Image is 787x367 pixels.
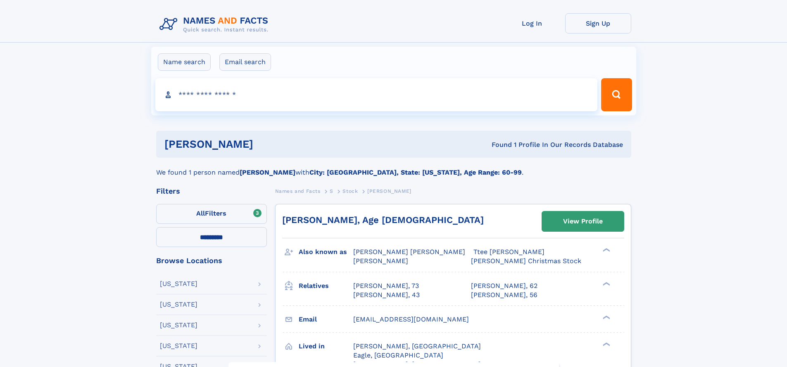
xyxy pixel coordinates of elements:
span: [PERSON_NAME], [GEOGRAPHIC_DATA] [353,342,481,350]
span: [PERSON_NAME] Christmas Stock [471,257,581,265]
h3: Email [299,312,353,326]
a: [PERSON_NAME], 73 [353,281,419,290]
h1: [PERSON_NAME] [164,139,373,149]
input: search input [155,78,598,111]
div: We found 1 person named with . [156,158,631,178]
button: Search Button [601,78,632,111]
a: [PERSON_NAME], 43 [353,290,420,300]
div: Found 1 Profile In Our Records Database [372,140,623,149]
a: Log In [499,13,565,34]
div: View Profile [563,212,603,231]
div: Filters [156,187,267,195]
label: Email search [219,53,271,71]
a: Sign Up [565,13,631,34]
span: [EMAIL_ADDRESS][DOMAIN_NAME] [353,315,469,323]
div: ❯ [601,314,611,320]
label: Filters [156,204,267,224]
span: [PERSON_NAME] [367,188,411,194]
b: City: [GEOGRAPHIC_DATA], State: [US_STATE], Age Range: 60-99 [309,168,522,176]
a: [PERSON_NAME], 56 [471,290,537,300]
div: [US_STATE] [160,322,197,329]
a: [PERSON_NAME], 62 [471,281,537,290]
span: [PERSON_NAME] [353,257,408,265]
div: ❯ [601,341,611,347]
span: S [330,188,333,194]
span: Stock [342,188,358,194]
span: [PERSON_NAME] [PERSON_NAME] [353,248,465,256]
span: Eagle, [GEOGRAPHIC_DATA] [353,351,443,359]
b: [PERSON_NAME] [240,168,295,176]
a: Stock [342,186,358,196]
a: [PERSON_NAME], Age [DEMOGRAPHIC_DATA] [282,215,484,225]
label: Name search [158,53,211,71]
span: Ttee [PERSON_NAME] [473,248,544,256]
div: Browse Locations [156,257,267,264]
span: All [196,209,205,217]
div: [US_STATE] [160,301,197,308]
h3: Also known as [299,245,353,259]
a: View Profile [542,211,624,231]
a: Names and Facts [275,186,321,196]
a: S [330,186,333,196]
h3: Relatives [299,279,353,293]
h3: Lived in [299,339,353,353]
div: [US_STATE] [160,281,197,287]
div: ❯ [601,281,611,286]
div: [US_STATE] [160,343,197,349]
img: Logo Names and Facts [156,13,275,36]
div: ❯ [601,247,611,253]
